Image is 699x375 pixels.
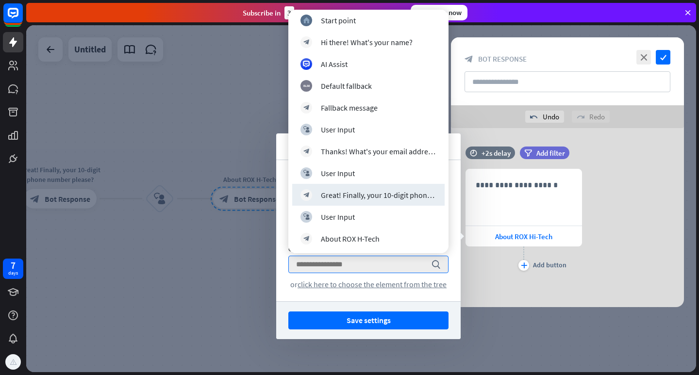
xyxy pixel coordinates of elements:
i: block_bot_response [303,104,310,111]
div: User Input [321,168,355,178]
i: block_bot_response [303,192,310,198]
div: or [288,279,449,289]
div: Fallback message [321,103,378,113]
div: About ROX H-Tech [321,234,380,244]
div: 3 [284,6,294,19]
i: home_2 [303,17,310,23]
div: Redo [572,111,610,123]
span: Bot Response [478,54,527,64]
span: Add filter [536,148,565,158]
i: block_bot_response [465,55,473,64]
span: click here to choose the element from the tree [298,279,447,289]
div: +2s delay [482,148,511,158]
div: Hi there! What's your name? [321,37,413,47]
div: Default fallback [321,81,372,91]
i: block_bot_response [303,235,310,242]
i: check [656,50,670,65]
div: Great! Finally, your 10-digit phone number please? [321,190,436,200]
div: Subscribe now [411,5,467,20]
span: About ROX Hi-Tech [495,232,552,241]
i: block_user_input [303,126,310,132]
div: days [8,270,18,277]
div: Go to [288,245,449,253]
i: block_bot_response [303,39,310,45]
i: plus [521,262,527,268]
div: Subscribe in days to get your first month for $1 [243,6,403,19]
i: block_fallback [303,82,310,89]
div: Undo [525,111,564,123]
div: Start point [321,16,356,25]
i: time [470,149,477,156]
img: f599820105ac0f7000bd.png [7,356,19,368]
i: filter [524,149,532,157]
i: search [431,260,441,269]
div: Add button [533,261,566,269]
div: Thanks! What's your email address? [321,147,436,156]
i: block_user_input [303,170,310,176]
button: Save settings [288,311,449,329]
div: 7 [11,261,16,270]
div: AI Assist [321,59,348,69]
i: close [636,50,651,65]
i: redo [577,113,584,121]
div: User Input [321,125,355,134]
a: 7 days [3,259,23,279]
i: block_bot_response [303,148,310,154]
i: undo [530,113,538,121]
div: User Input [321,212,355,222]
i: block_user_input [303,213,310,220]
